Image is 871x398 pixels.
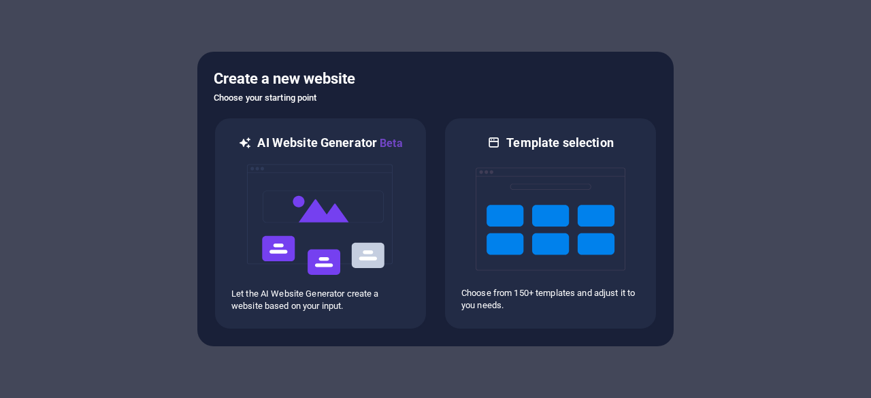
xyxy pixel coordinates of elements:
[444,117,657,330] div: Template selectionChoose from 150+ templates and adjust it to you needs.
[246,152,395,288] img: ai
[214,90,657,106] h6: Choose your starting point
[214,68,657,90] h5: Create a new website
[461,287,640,312] p: Choose from 150+ templates and adjust it to you needs.
[377,137,403,150] span: Beta
[231,288,410,312] p: Let the AI Website Generator create a website based on your input.
[214,117,427,330] div: AI Website GeneratorBetaaiLet the AI Website Generator create a website based on your input.
[506,135,613,151] h6: Template selection
[257,135,402,152] h6: AI Website Generator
